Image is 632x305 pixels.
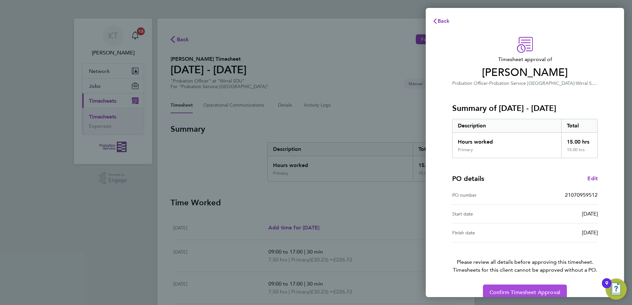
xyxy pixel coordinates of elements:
[574,81,576,86] span: ·
[453,133,561,147] div: Hours worked
[452,55,598,63] span: Timesheet approval of
[452,119,598,158] div: Summary of 22 - 28 Sep 2025
[488,81,489,86] span: ·
[606,279,627,300] button: Open Resource Center, 9 new notifications
[489,81,574,86] span: Probation Service [GEOGRAPHIC_DATA]
[587,175,598,183] a: Edit
[561,119,598,132] div: Total
[452,174,484,183] h4: PO details
[525,210,598,218] div: [DATE]
[453,119,561,132] div: Description
[452,81,488,86] span: Probation Officer
[452,229,525,237] div: Finish date
[444,266,606,274] span: Timesheets for this client cannot be approved without a PO.
[587,175,598,182] span: Edit
[576,80,598,86] span: Wirral SDU
[426,15,456,28] button: Back
[452,210,525,218] div: Start date
[483,285,567,300] button: Confirm Timesheet Approval
[490,289,560,296] span: Confirm Timesheet Approval
[438,18,450,24] span: Back
[452,191,525,199] div: PO number
[458,147,473,152] div: Primary
[452,103,598,114] h3: Summary of [DATE] - [DATE]
[605,283,608,292] div: 9
[444,242,606,274] p: Please review all details before approving this timesheet.
[525,229,598,237] div: [DATE]
[565,192,598,198] span: 21070959512
[561,147,598,158] div: 15.00 hrs
[452,66,598,79] span: [PERSON_NAME]
[561,133,598,147] div: 15.00 hrs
